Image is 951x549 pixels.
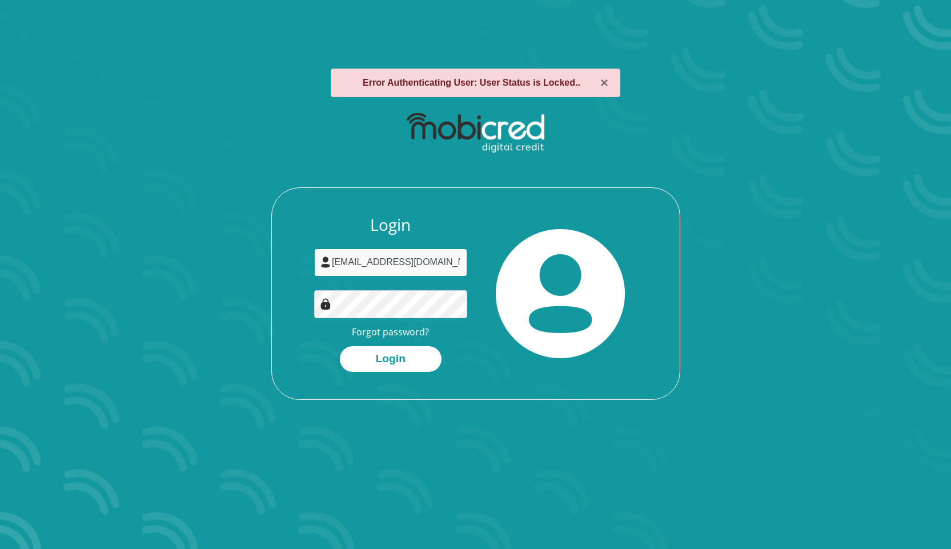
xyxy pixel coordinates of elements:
[352,326,429,338] a: Forgot password?
[407,113,544,153] img: mobicred logo
[320,298,331,310] img: Image
[340,346,442,372] button: Login
[363,78,580,87] strong: Error Authenticating User: User Status is Locked..
[320,257,331,268] img: user-icon image
[314,215,467,235] h3: Login
[600,76,608,90] button: ×
[314,249,467,276] input: Username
